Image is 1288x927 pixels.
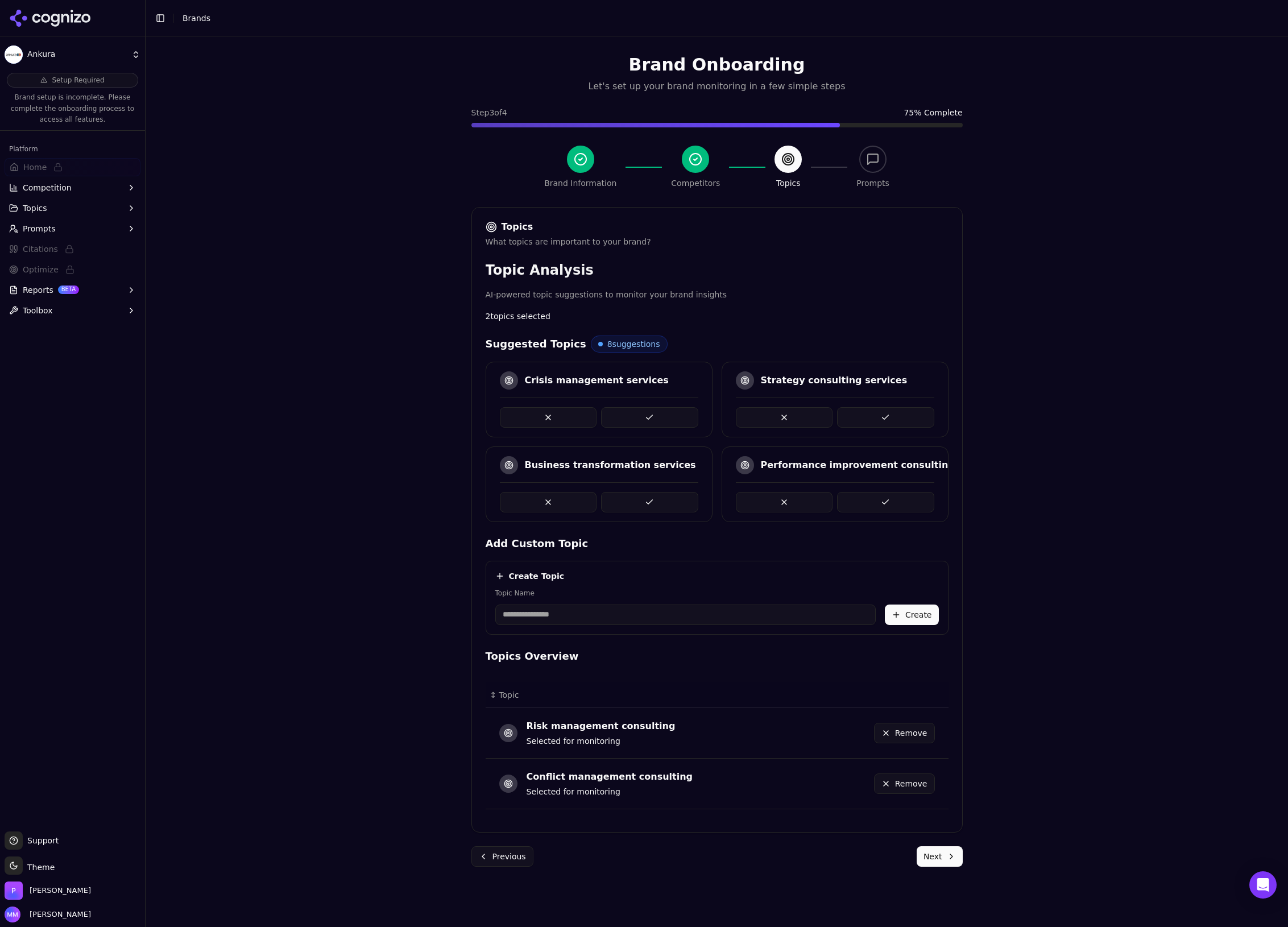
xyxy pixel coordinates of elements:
img: Ankura [5,45,23,64]
span: Topic [499,689,519,701]
img: Molly McLay [5,907,20,922]
div: v 4.0.25 [32,18,56,27]
span: 75 % Complete [904,107,962,118]
span: Topics [23,202,47,214]
button: Prompts [5,220,140,238]
h4: Suggested Topics [486,336,586,352]
span: Step 3 of 4 [471,107,507,118]
span: Optimize [23,264,59,275]
img: tab_domain_overview_orange.svg [31,66,40,75]
div: Risk management consulting [527,719,676,733]
h3: Topic Analysis [486,261,949,279]
div: Prompts [856,177,889,189]
div: Performance improvement consulting [761,458,955,472]
div: Conflict management consulting [527,770,693,784]
span: 8 suggestions [607,338,660,350]
label: Topic Name [495,589,876,598]
span: Toolbox [23,305,53,316]
div: Selected for monitoring [527,735,676,747]
span: BETA [58,285,79,293]
button: Competition [5,179,140,197]
div: Strategy consulting services [761,374,908,387]
span: Brands [183,14,210,23]
span: Prompts [23,223,56,234]
img: Perrill [5,882,23,900]
button: Toolbox [5,301,140,320]
h4: Topics Overview [486,648,949,664]
span: [PERSON_NAME] [25,909,91,920]
div: Data table [486,682,949,809]
p: Let's set up your brand monitoring in a few simple steps [471,80,963,93]
button: ReportsBETA [5,281,140,299]
button: Create [885,605,939,625]
div: Selected for monitoring [527,786,693,797]
nav: breadcrumb [183,13,1256,24]
div: What topics are important to your brand? [486,236,949,247]
div: Open Intercom Messenger [1249,871,1277,899]
span: Reports [23,284,53,296]
div: Keywords by Traffic [126,67,192,75]
div: Topics [486,221,949,233]
th: Topic [486,682,789,708]
div: Domain: [URL] [30,30,81,39]
button: Remove [874,773,935,794]
p: AI-powered topic suggestions to monitor your brand insights [486,288,949,301]
img: tab_keywords_by_traffic_grey.svg [113,66,122,75]
span: Competition [23,182,72,193]
span: Perrill [30,885,91,896]
div: Competitors [671,177,720,189]
span: Ankura [27,49,127,60]
button: Remove [874,723,935,743]
h4: Create Topic [509,570,565,582]
span: Setup Required [52,76,104,85]
div: Crisis management services [525,374,669,387]
h1: Brand Onboarding [471,55,963,75]
span: Home [23,162,47,173]
img: website_grey.svg [18,30,27,39]
span: Citations [23,243,58,255]
button: Open organization switcher [5,882,91,900]
span: 2 topics selected [486,311,550,322]
div: Business transformation services [525,458,696,472]
button: Open user button [5,907,91,922]
button: Topics [5,199,140,217]
span: Support [23,835,59,846]
div: Domain Overview [43,67,102,75]
img: logo_orange.svg [18,18,27,27]
p: Brand setup is incomplete. Please complete the onboarding process to access all features. [7,92,138,126]
div: Platform [5,140,140,158]
button: Next [917,846,963,867]
div: ↕Topic [490,689,784,701]
h4: Add Custom Topic [486,536,949,552]
button: Previous [471,846,533,867]
span: Theme [23,863,55,872]
div: Brand Information [544,177,616,189]
div: Topics [776,177,801,189]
